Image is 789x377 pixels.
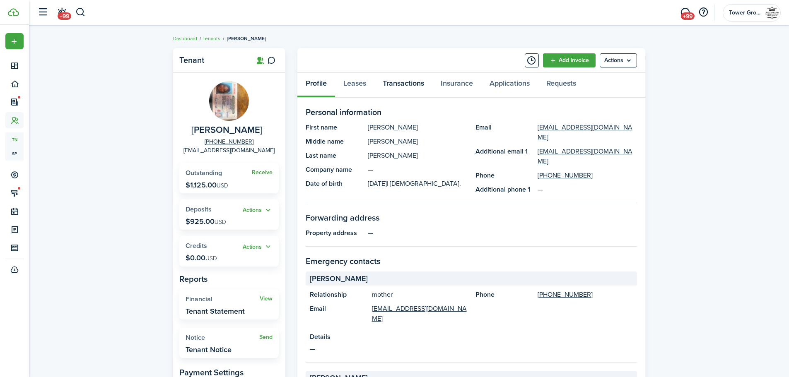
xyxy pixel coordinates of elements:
widget-stats-title: Financial [186,295,260,303]
a: Requests [538,73,584,98]
a: Add invoice [543,53,596,67]
panel-main-title: First name [306,122,364,132]
p: $925.00 [186,217,226,226]
span: Tower Grove Community Development Corporation [729,10,762,16]
button: Open menu [243,206,273,215]
panel-main-description: [PERSON_NAME] [368,122,467,132]
panel-main-section-title: Forwarding address [306,211,637,224]
a: Applications [481,73,538,98]
a: Transactions [374,73,432,98]
panel-main-description: — [368,165,467,175]
span: [PERSON_NAME] [227,35,266,42]
span: [PERSON_NAME] [310,273,368,284]
img: Taylor Edwards [209,81,249,121]
button: Open resource center [696,5,710,19]
a: Send [259,334,273,341]
panel-main-title: Middle name [306,137,364,146]
a: Insurance [432,73,481,98]
panel-main-title: Company name [306,165,364,175]
panel-main-subtitle: Reports [179,273,279,285]
panel-main-title: Phone [475,290,533,300]
button: Open menu [600,53,637,67]
panel-main-title: Tenant [179,55,246,65]
a: Notifications [54,2,70,23]
p: $0.00 [186,254,217,262]
a: Messaging [677,2,693,23]
widget-stats-description: Tenant Notice [186,346,232,354]
panel-main-section-title: Personal information [306,106,637,118]
span: +99 [58,12,71,20]
button: Timeline [525,53,539,67]
menu-btn: Actions [600,53,637,67]
p: $1,125.00 [186,181,228,189]
a: View [260,295,273,302]
a: Leases [335,73,374,98]
button: Open menu [243,242,273,252]
button: Open menu [5,33,24,49]
a: [EMAIL_ADDRESS][DOMAIN_NAME] [538,146,637,166]
panel-main-title: Property address [306,228,364,238]
panel-main-title: Last name [306,151,364,161]
span: USD [217,181,228,190]
img: TenantCloud [8,8,19,16]
panel-main-title: Date of birth [306,179,364,189]
button: Open sidebar [35,5,51,20]
a: sp [5,146,24,161]
widget-stats-description: Tenant Statement [186,307,245,315]
button: Actions [243,206,273,215]
panel-main-description: [PERSON_NAME] [368,151,467,161]
panel-main-description: — [368,228,637,238]
span: Credits [186,241,207,250]
span: | [DEMOGRAPHIC_DATA]. [387,179,461,188]
panel-main-title: Relationship [310,290,368,300]
panel-main-title: Details [310,332,633,342]
a: [PHONE_NUMBER] [205,137,253,146]
span: USD [215,218,226,226]
a: [PHONE_NUMBER] [538,290,593,300]
span: +99 [681,12,695,20]
button: Actions [243,242,273,252]
panel-main-title: Additional phone 1 [475,185,533,195]
a: tn [5,132,24,146]
span: Taylor Edwards [191,125,263,135]
button: Search [75,5,86,19]
a: [EMAIL_ADDRESS][DOMAIN_NAME] [538,122,637,142]
panel-main-description: [DATE] [368,179,467,189]
widget-stats-title: Notice [186,334,259,341]
panel-main-title: Phone [475,170,533,180]
panel-main-title: Email [475,122,533,142]
a: Receive [252,169,273,176]
span: Deposits [186,204,212,214]
a: Tenants [203,35,220,42]
img: Tower Grove Community Development Corporation [765,6,779,19]
panel-main-description: — [310,344,633,354]
a: [EMAIL_ADDRESS][DOMAIN_NAME] [183,146,275,155]
panel-main-title: Email [310,304,368,324]
a: [PHONE_NUMBER] [538,170,593,180]
panel-main-title: Additional email 1 [475,146,533,166]
span: Outstanding [186,168,222,178]
panel-main-description: [PERSON_NAME] [368,137,467,146]
panel-main-section-title: Emergency contacts [306,255,637,267]
a: Dashboard [173,35,197,42]
panel-main-description: mother [372,290,467,300]
span: USD [205,254,217,263]
a: [EMAIL_ADDRESS][DOMAIN_NAME] [372,304,467,324]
